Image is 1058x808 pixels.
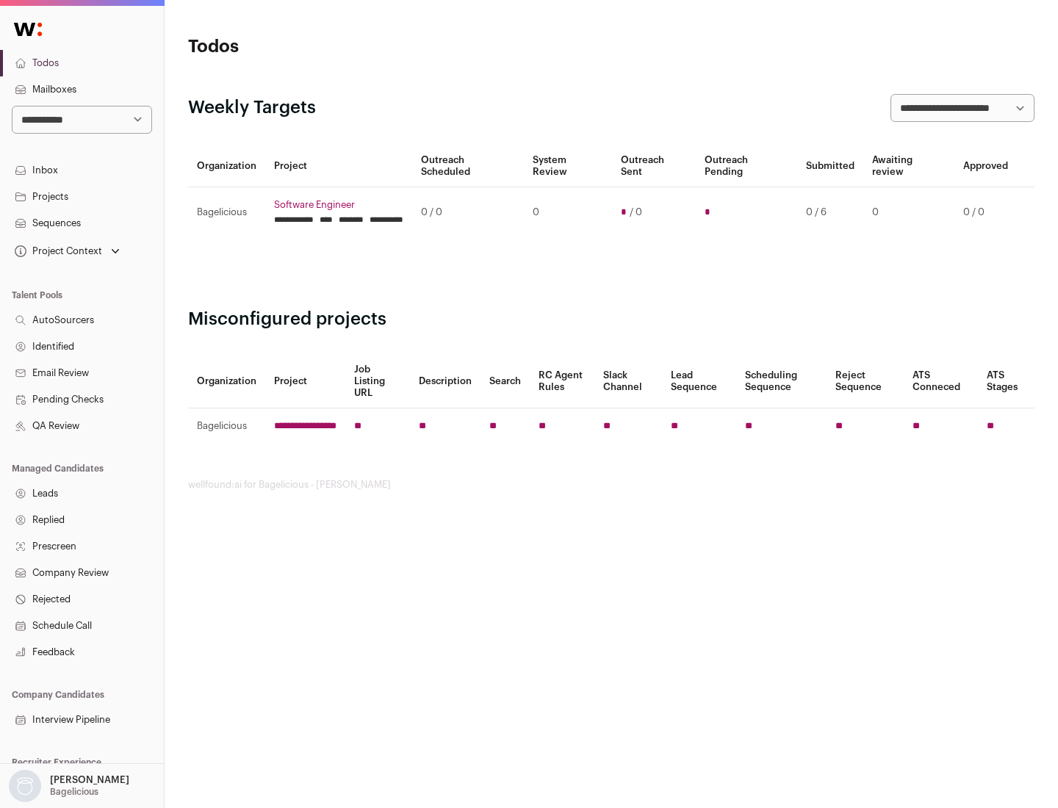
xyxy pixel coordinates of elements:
button: Open dropdown [6,770,132,802]
th: Awaiting review [863,145,954,187]
th: Description [410,355,481,408]
td: 0 / 0 [412,187,524,238]
div: Project Context [12,245,102,257]
th: Approved [954,145,1017,187]
button: Open dropdown [12,241,123,261]
h1: Todos [188,35,470,59]
th: Scheduling Sequence [736,355,827,408]
th: Project [265,355,345,408]
th: Outreach Pending [696,145,796,187]
p: Bagelicious [50,786,98,798]
th: Reject Sequence [827,355,904,408]
th: Project [265,145,412,187]
footer: wellfound:ai for Bagelicious - [PERSON_NAME] [188,479,1034,491]
th: Submitted [797,145,863,187]
td: 0 / 6 [797,187,863,238]
td: 0 / 0 [954,187,1017,238]
td: Bagelicious [188,408,265,444]
td: 0 [524,187,611,238]
span: / 0 [630,206,642,218]
th: Outreach Sent [612,145,697,187]
td: Bagelicious [188,187,265,238]
th: Outreach Scheduled [412,145,524,187]
th: ATS Conneced [904,355,977,408]
th: Job Listing URL [345,355,410,408]
h2: Misconfigured projects [188,308,1034,331]
a: Software Engineer [274,199,403,211]
th: System Review [524,145,611,187]
th: ATS Stages [978,355,1034,408]
th: Slack Channel [594,355,662,408]
img: Wellfound [6,15,50,44]
th: Organization [188,355,265,408]
img: nopic.png [9,770,41,802]
td: 0 [863,187,954,238]
th: Search [481,355,530,408]
th: RC Agent Rules [530,355,594,408]
h2: Weekly Targets [188,96,316,120]
th: Lead Sequence [662,355,736,408]
p: [PERSON_NAME] [50,774,129,786]
th: Organization [188,145,265,187]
